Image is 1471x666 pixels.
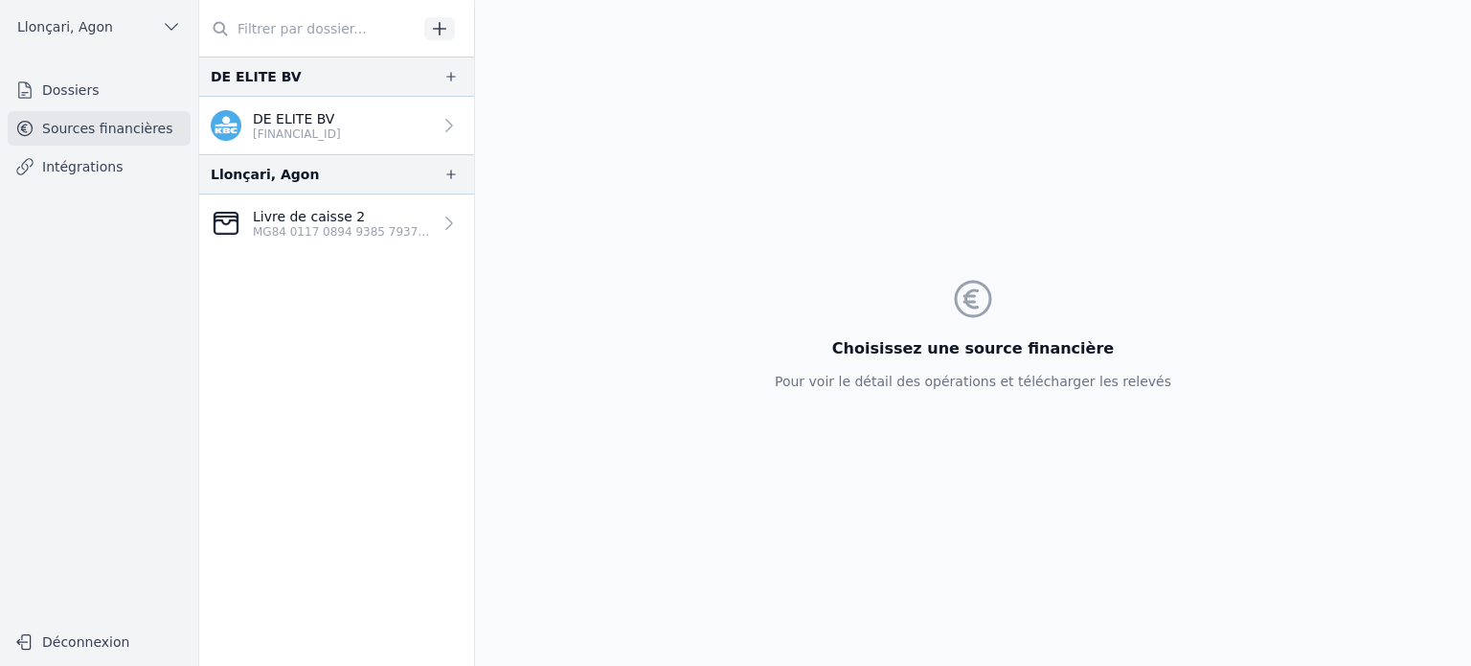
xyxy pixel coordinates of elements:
p: MG84 0117 0894 9385 7937 5225 318 [253,224,432,240]
img: kbc.png [211,110,241,141]
a: Sources financières [8,111,191,146]
a: DE ELITE BV [FINANCIAL_ID] [199,97,474,154]
p: Pour voir le détail des opérations et télécharger les relevés [775,372,1171,391]
span: Llonçari, Agon [17,17,113,36]
p: DE ELITE BV [253,109,341,128]
div: DE ELITE BV [211,65,302,88]
h3: Choisissez une source financière [775,337,1171,360]
img: CleanShot-202025-05-26-20at-2016.10.27-402x.png [211,208,241,239]
p: [FINANCIAL_ID] [253,126,341,142]
a: Livre de caisse 2 MG84 0117 0894 9385 7937 5225 318 [199,195,474,252]
p: Livre de caisse 2 [253,207,432,226]
input: Filtrer par dossier... [199,11,418,46]
a: Dossiers [8,73,191,107]
button: Déconnexion [8,627,191,657]
button: Llonçari, Agon [8,11,191,42]
a: Intégrations [8,149,191,184]
div: Llonçari, Agon [211,163,319,186]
